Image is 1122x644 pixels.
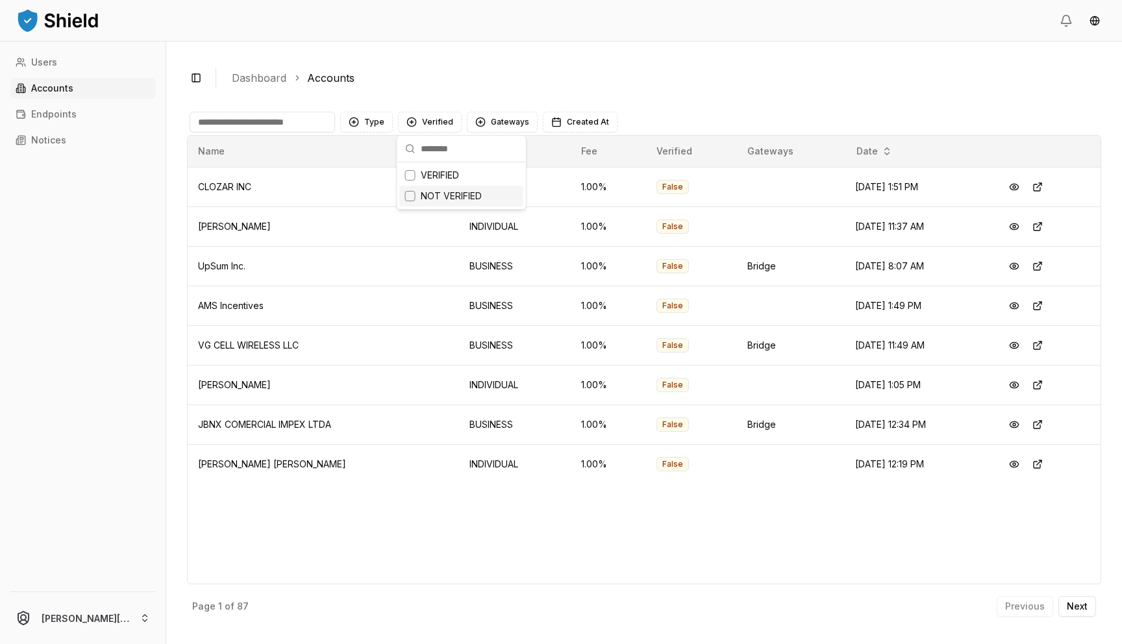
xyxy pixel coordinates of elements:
a: Dashboard [232,70,286,86]
td: BUSINESS [459,325,571,365]
span: 1.00 % [581,181,607,192]
p: 1 [218,602,222,611]
button: Verified [398,112,462,132]
button: Next [1058,596,1096,617]
img: ShieldPay Logo [16,7,100,33]
span: [DATE] 1:05 PM [855,379,921,390]
button: Type [340,112,393,132]
td: BUSINESS [459,286,571,325]
th: Verified [646,136,737,167]
span: [DATE] 12:34 PM [855,419,926,430]
span: Bridge [747,419,776,430]
span: VERIFIED [421,169,459,182]
span: [PERSON_NAME] [198,221,271,232]
p: Endpoints [31,110,77,119]
span: NOT VERIFIED [421,190,482,203]
p: Notices [31,136,66,145]
span: AMS Incentives [198,300,264,311]
span: 1.00 % [581,458,607,469]
p: Accounts [31,84,73,93]
span: Created At [567,117,609,127]
button: [PERSON_NAME][EMAIL_ADDRESS][DOMAIN_NAME] [5,597,160,639]
span: [DATE] 11:37 AM [855,221,924,232]
span: [DATE] 11:49 AM [855,340,925,351]
th: Fee [571,136,646,167]
a: Endpoints [10,104,155,125]
p: of [225,602,234,611]
p: [PERSON_NAME][EMAIL_ADDRESS][DOMAIN_NAME] [42,612,129,625]
th: Name [188,136,459,167]
span: UpSum Inc. [198,260,245,271]
a: Notices [10,130,155,151]
span: CLOZAR INC [198,181,251,192]
span: [DATE] 1:49 PM [855,300,921,311]
span: [PERSON_NAME] [198,379,271,390]
span: 1.00 % [581,419,607,430]
span: 1.00 % [581,260,607,271]
td: INDIVIDUAL [459,444,571,484]
p: Page [192,602,216,611]
span: 1.00 % [581,340,607,351]
span: JBNX COMERCIAL IMPEX LTDA [198,419,331,430]
a: Accounts [307,70,355,86]
div: Suggestions [397,162,526,209]
td: INDIVIDUAL [459,206,571,246]
th: Gateways [737,136,845,167]
nav: breadcrumb [232,70,1091,86]
button: Date [851,141,897,162]
a: Users [10,52,155,73]
p: 87 [237,602,249,611]
td: BUSINESS [459,246,571,286]
span: [PERSON_NAME] [PERSON_NAME] [198,458,346,469]
span: [DATE] 8:07 AM [855,260,924,271]
button: Gateways [467,112,538,132]
span: 1.00 % [581,300,607,311]
span: VG CELL WIRELESS LLC [198,340,299,351]
span: Bridge [747,340,776,351]
p: Next [1067,602,1088,611]
span: Bridge [747,260,776,271]
a: Accounts [10,78,155,99]
span: 1.00 % [581,379,607,390]
p: Users [31,58,57,67]
span: [DATE] 12:19 PM [855,458,924,469]
span: 1.00 % [581,221,607,232]
td: BUSINESS [459,404,571,444]
td: INDIVIDUAL [459,365,571,404]
button: Created At [543,112,617,132]
span: [DATE] 1:51 PM [855,181,918,192]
